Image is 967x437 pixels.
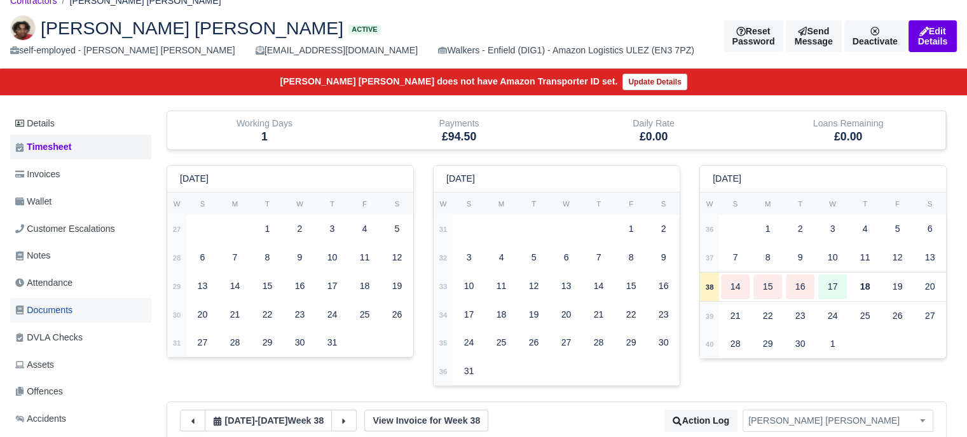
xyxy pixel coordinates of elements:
[10,379,151,404] a: Offences
[519,330,548,355] div: 26
[751,111,946,149] div: Loans Remaining
[257,415,287,426] span: 2 days from now
[786,332,814,356] div: 30
[721,274,750,299] div: 14
[439,339,448,347] strong: 35
[10,135,151,159] a: Timesheet
[318,217,346,241] div: 3
[844,20,906,52] a: Deactivate
[383,245,411,270] div: 12
[285,302,314,327] div: 23
[753,245,782,270] div: 8
[350,217,379,241] div: 4
[706,200,713,208] small: W
[753,332,782,356] div: 29
[285,245,314,270] div: 9
[15,222,115,236] span: Customer Escalations
[649,245,678,270] div: 9
[818,245,847,270] div: 10
[350,245,379,270] div: 11
[584,245,613,270] div: 7
[661,200,666,208] small: S
[10,112,151,135] a: Details
[721,304,750,328] div: 21
[232,200,238,208] small: M
[15,194,51,209] span: Wallet
[205,410,332,431] button: [DATE]-[DATE]Week 38
[383,217,411,241] div: 5
[362,200,367,208] small: F
[177,130,352,144] h5: 1
[188,274,217,299] div: 13
[649,302,678,327] div: 23
[10,189,151,214] a: Wallet
[706,313,714,320] strong: 39
[584,302,613,327] div: 21
[253,302,282,327] div: 22
[760,130,936,144] h5: £0.00
[863,200,867,208] small: T
[649,217,678,241] div: 2
[724,20,783,52] button: Reset Password
[467,200,472,208] small: S
[786,304,814,328] div: 23
[566,130,741,144] h5: £0.00
[383,302,411,327] div: 26
[883,304,912,328] div: 26
[883,245,912,270] div: 12
[584,274,613,299] div: 14
[851,304,879,328] div: 25
[552,302,580,327] div: 20
[41,19,343,37] span: [PERSON_NAME] [PERSON_NAME]
[395,200,400,208] small: S
[439,283,448,290] strong: 33
[664,410,737,432] button: Action Log
[15,140,71,154] span: Timesheet
[318,330,346,355] div: 31
[440,200,447,208] small: W
[798,200,802,208] small: T
[350,274,379,299] div: 18
[818,332,847,356] div: 1
[733,200,738,208] small: S
[617,274,645,299] div: 15
[173,311,181,319] strong: 30
[221,245,249,270] div: 7
[15,384,63,399] span: Offences
[765,200,771,208] small: M
[903,376,967,437] iframe: Chat Widget
[487,274,516,299] div: 11
[487,302,516,327] div: 18
[622,74,687,90] a: Update Details
[706,254,714,262] strong: 37
[760,116,936,131] div: Loans Remaining
[498,200,504,208] small: M
[487,330,516,355] div: 25
[916,217,944,241] div: 6
[10,353,151,377] a: Assets
[584,330,613,355] div: 28
[617,217,645,241] div: 1
[487,245,516,270] div: 4
[221,274,249,299] div: 14
[786,20,842,52] a: Send Message
[883,274,912,299] div: 19
[596,200,601,208] small: T
[318,274,346,299] div: 17
[350,302,379,327] div: 25
[916,245,944,270] div: 13
[253,274,282,299] div: 15
[285,217,314,241] div: 2
[15,330,83,345] span: DVLA Checks
[285,274,314,299] div: 16
[15,358,54,372] span: Assets
[786,274,814,299] div: 16
[180,173,209,184] h6: [DATE]
[330,200,334,208] small: T
[371,130,547,144] h5: £94.50
[177,116,352,131] div: Working Days
[10,243,151,268] a: Notes
[519,245,548,270] div: 5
